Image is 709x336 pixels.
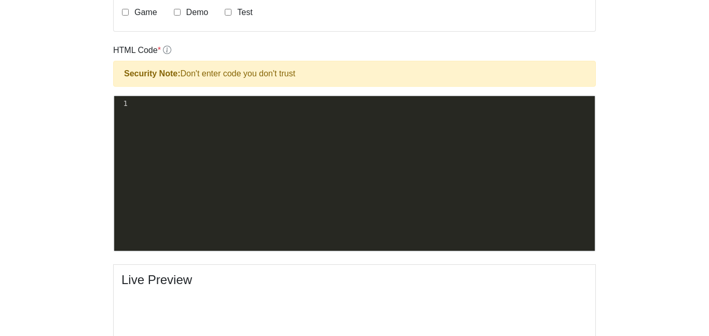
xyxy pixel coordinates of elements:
[121,273,588,288] h4: Live Preview
[184,6,209,19] label: Demo
[113,44,171,57] label: HTML Code
[235,6,252,19] label: Test
[124,69,180,78] strong: Security Note:
[132,6,157,19] label: Game
[114,98,129,109] div: 1
[113,61,596,87] div: Don't enter code you don't trust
